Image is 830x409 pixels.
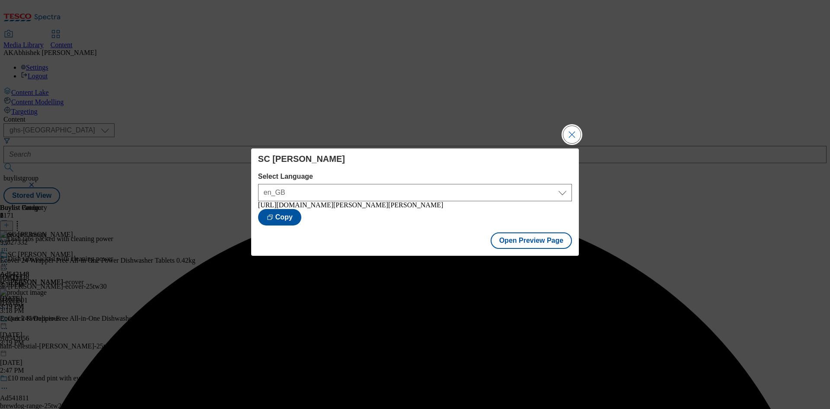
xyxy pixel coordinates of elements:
[251,148,579,256] div: Modal
[258,201,572,209] div: [URL][DOMAIN_NAME][PERSON_NAME][PERSON_NAME]
[563,126,581,143] button: Close Modal
[491,232,572,249] button: Open Preview Page
[258,173,572,180] label: Select Language
[258,154,572,164] h4: SC [PERSON_NAME]
[258,209,301,225] button: Copy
